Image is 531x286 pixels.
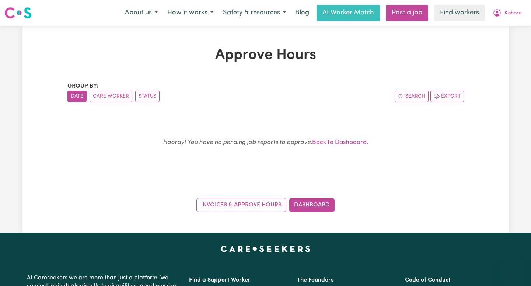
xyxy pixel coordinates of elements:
[312,139,367,145] a: Back to Dashboard
[504,9,522,17] span: Kishore
[163,139,368,145] small: .
[502,257,525,280] iframe: Button to launch messaging window
[67,46,464,64] h1: Approve Hours
[163,139,312,145] em: Hooray! You have no pending job reports to approve.
[221,246,310,252] a: Careseekers home page
[488,5,527,21] button: My Account
[120,5,163,21] button: About us
[430,91,464,102] button: Export
[291,5,314,21] a: Blog
[67,83,98,89] span: Group by:
[434,5,485,21] a: Find workers
[289,198,335,212] a: Dashboard
[297,277,333,283] a: The Founders
[163,5,218,21] button: How it works
[189,277,251,283] a: Find a Support Worker
[395,91,429,102] button: Search
[386,5,428,21] a: Post a job
[67,91,87,102] button: sort invoices by date
[317,5,380,21] a: AI Worker Match
[196,198,286,212] a: Invoices & Approve Hours
[405,277,451,283] a: Code of Conduct
[4,4,32,21] a: Careseekers logo
[90,91,132,102] button: sort invoices by care worker
[218,5,291,21] button: Safety & resources
[4,6,32,20] img: Careseekers logo
[135,91,160,102] button: sort invoices by paid status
